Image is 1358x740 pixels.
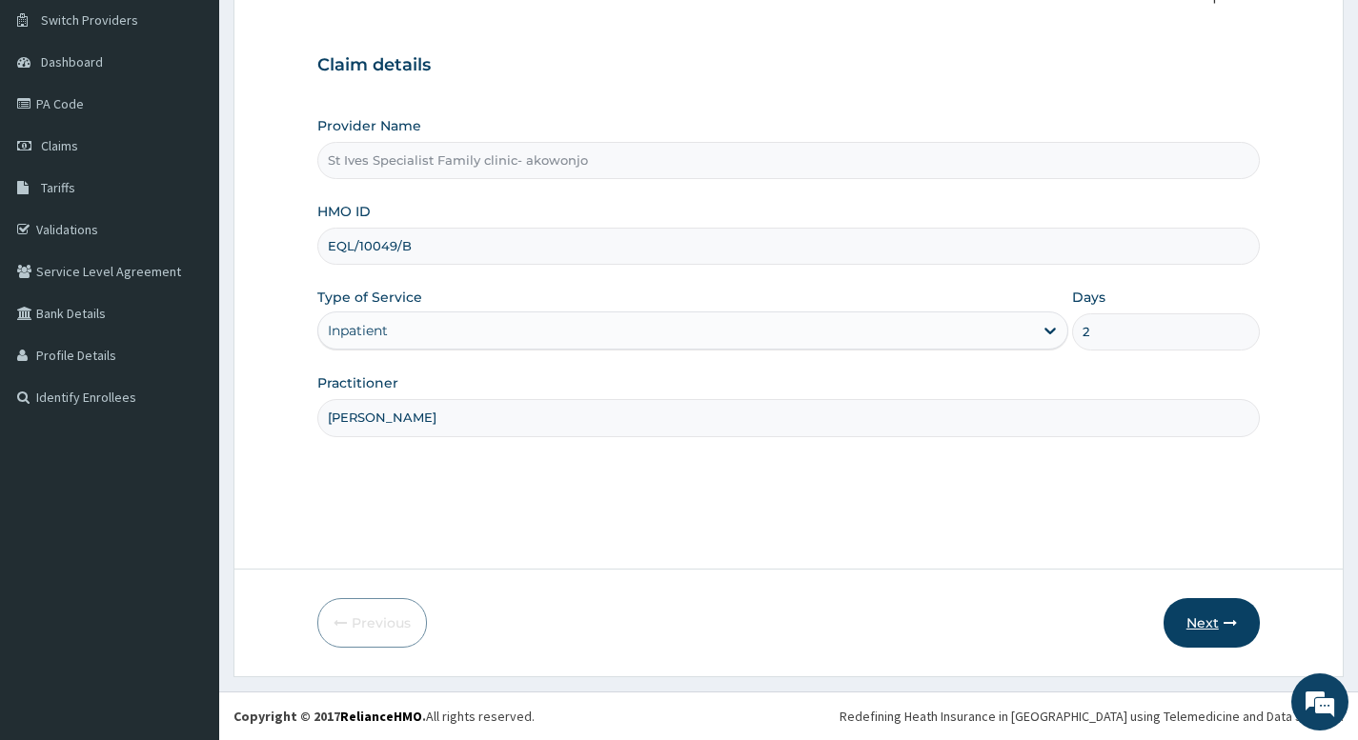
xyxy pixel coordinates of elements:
footer: All rights reserved. [219,691,1358,740]
span: Claims [41,137,78,154]
img: d_794563401_company_1708531726252_794563401 [35,95,77,143]
span: We're online! [111,240,263,432]
div: Chat with us now [99,107,320,131]
span: Switch Providers [41,11,138,29]
strong: Copyright © 2017 . [233,708,426,725]
button: Previous [317,598,427,648]
a: RelianceHMO [340,708,422,725]
textarea: Type your message and hit 'Enter' [10,520,363,587]
span: Tariffs [41,179,75,196]
div: Minimize live chat window [313,10,358,55]
button: Next [1164,598,1260,648]
div: Redefining Heath Insurance in [GEOGRAPHIC_DATA] using Telemedicine and Data Science! [840,707,1344,726]
span: Dashboard [41,53,103,70]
